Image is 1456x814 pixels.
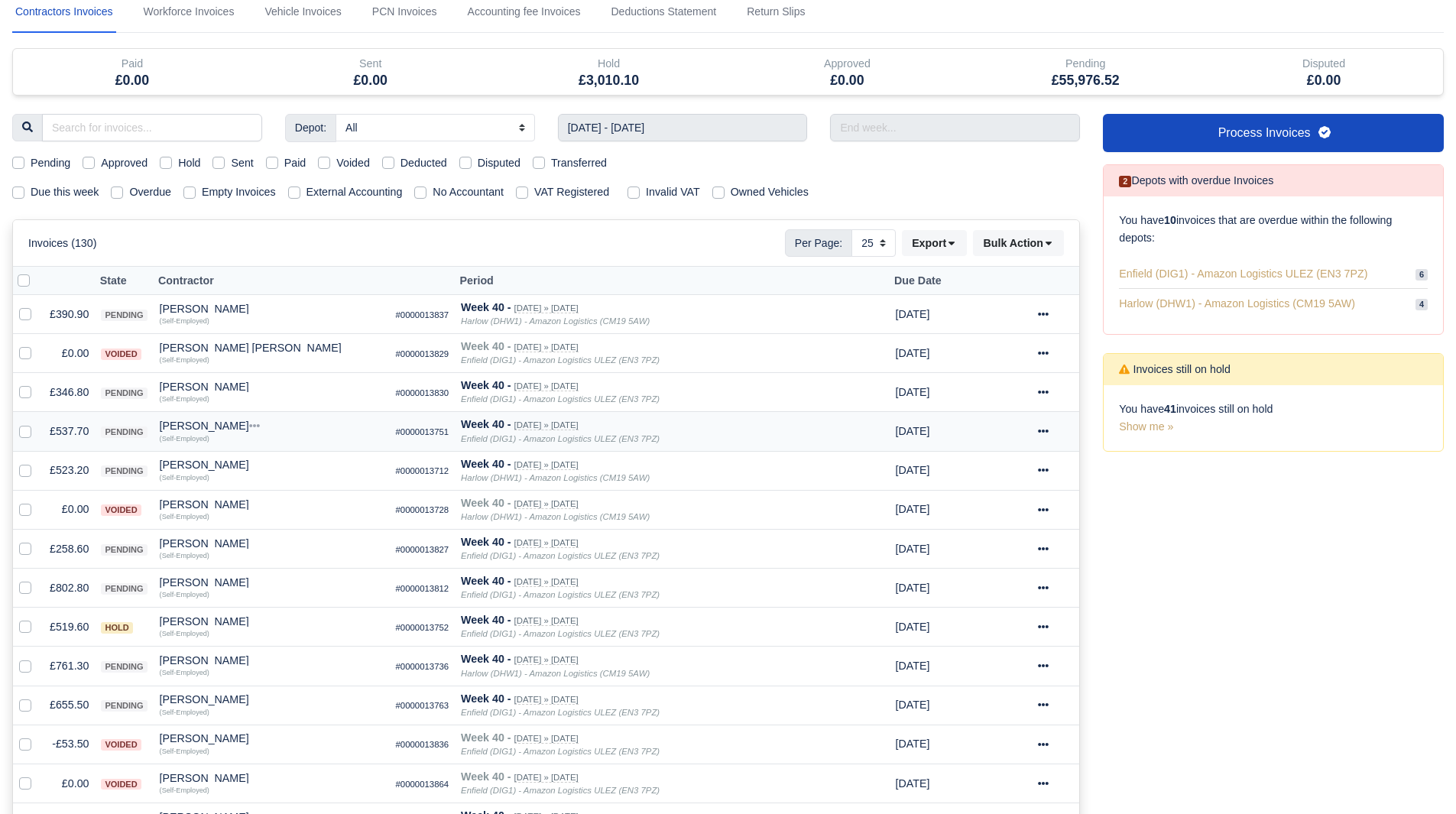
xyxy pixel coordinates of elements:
[44,295,95,334] td: £390.90
[160,591,209,598] small: (Self-Employed)
[101,700,147,712] span: pending
[101,779,141,790] span: voided
[461,575,511,587] strong: Week 40 -
[902,230,967,256] button: Export
[739,73,955,89] h5: £0.00
[160,381,384,392] div: [PERSON_NAME]
[44,451,95,490] td: £523.20
[455,267,890,295] th: Period
[160,317,209,325] small: (Self-Employed)
[178,154,200,172] label: Hold
[1119,363,1231,376] h6: Invoices still on hold
[551,154,607,172] label: Transferred
[44,412,95,451] td: £537.70
[42,114,262,141] input: Search for invoices...
[396,466,449,475] small: #0000013712
[24,55,240,73] div: Paid
[44,334,95,373] td: £0.00
[160,499,384,510] div: [PERSON_NAME]
[160,694,384,705] div: [PERSON_NAME]
[514,695,579,705] small: [DATE] » [DATE]
[1119,265,1367,283] span: Enfield (DIG1) - Amazon Logistics ULEZ (EN3 7PZ)
[101,465,147,477] span: pending
[160,552,209,559] small: (Self-Employed)
[101,349,141,360] span: voided
[396,349,449,358] small: #0000013829
[461,747,660,756] i: Enfield (DIG1) - Amazon Logistics ULEZ (EN3 7PZ)
[461,786,660,795] i: Enfield (DIG1) - Amazon Logistics ULEZ (EN3 7PZ)
[1119,295,1355,313] span: Harlow (DHW1) - Amazon Logistics (CM19 5AW)
[514,577,579,587] small: [DATE] » [DATE]
[973,230,1064,256] button: Bulk Action
[231,154,253,172] label: Sent
[896,464,930,476] span: 1 week from now
[101,154,148,172] label: Approved
[514,381,579,391] small: [DATE] » [DATE]
[101,310,147,321] span: pending
[160,303,384,314] div: [PERSON_NAME]
[396,740,449,749] small: #0000013836
[1205,49,1443,95] div: Disputed
[514,655,579,665] small: [DATE] » [DATE]
[461,614,511,626] strong: Week 40 -
[160,655,384,666] div: [PERSON_NAME]
[101,426,147,438] span: pending
[433,183,504,201] label: No Accountant
[461,590,660,599] i: Enfield (DIG1) - Amazon Logistics ULEZ (EN3 7PZ)
[400,154,447,172] label: Deducted
[160,733,384,744] div: [PERSON_NAME]
[461,669,650,678] i: Harlow (DHW1) - Amazon Logistics (CM19 5AW)
[461,434,660,443] i: Enfield (DIG1) - Amazon Logistics ULEZ (EN3 7PZ)
[160,420,384,431] div: [PERSON_NAME]
[514,616,579,626] small: [DATE] » [DATE]
[396,701,449,710] small: #0000013763
[160,773,384,783] div: [PERSON_NAME]
[396,780,449,789] small: #0000013864
[101,388,147,399] span: pending
[160,342,384,353] div: [PERSON_NAME] [PERSON_NAME]
[461,629,660,638] i: Enfield (DIG1) - Amazon Logistics ULEZ (EN3 7PZ)
[160,395,209,403] small: (Self-Employed)
[461,316,650,326] i: Harlow (DHW1) - Amazon Logistics (CM19 5AW)
[160,630,209,637] small: (Self-Employed)
[251,49,490,95] div: Sent
[461,551,660,560] i: Enfield (DIG1) - Amazon Logistics ULEZ (EN3 7PZ)
[1164,403,1176,415] strong: 41
[160,538,384,549] div: [PERSON_NAME]
[44,373,95,412] td: £346.80
[896,347,930,359] span: 1 week from now
[461,770,511,783] strong: Week 40 -
[896,621,930,633] span: 1 week from now
[461,394,660,404] i: Enfield (DIG1) - Amazon Logistics ULEZ (EN3 7PZ)
[966,49,1205,95] div: Pending
[1380,741,1456,814] iframe: Chat Widget
[1119,420,1173,433] a: Show me »
[461,653,511,665] strong: Week 40 -
[1216,73,1432,89] h5: £0.00
[461,536,511,548] strong: Week 40 -
[896,386,930,398] span: 1 week from now
[101,622,132,634] span: hold
[896,503,930,515] span: 1 week from now
[44,569,95,608] td: £802.80
[1119,289,1428,319] a: Harlow (DHW1) - Amazon Logistics (CM19 5AW) 4
[1103,114,1444,152] a: Process Invoices
[739,55,955,73] div: Approved
[514,538,579,548] small: [DATE] » [DATE]
[461,418,511,430] strong: Week 40 -
[896,425,930,437] span: 1 week from now
[202,183,276,201] label: Empty Invoices
[896,543,930,555] span: 1 week from now
[160,616,384,627] div: [PERSON_NAME]
[160,577,384,588] div: [PERSON_NAME]
[1119,212,1428,247] p: You have invoices that are overdue within the following depots:
[514,460,579,470] small: [DATE] » [DATE]
[501,73,717,89] h5: £3,010.10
